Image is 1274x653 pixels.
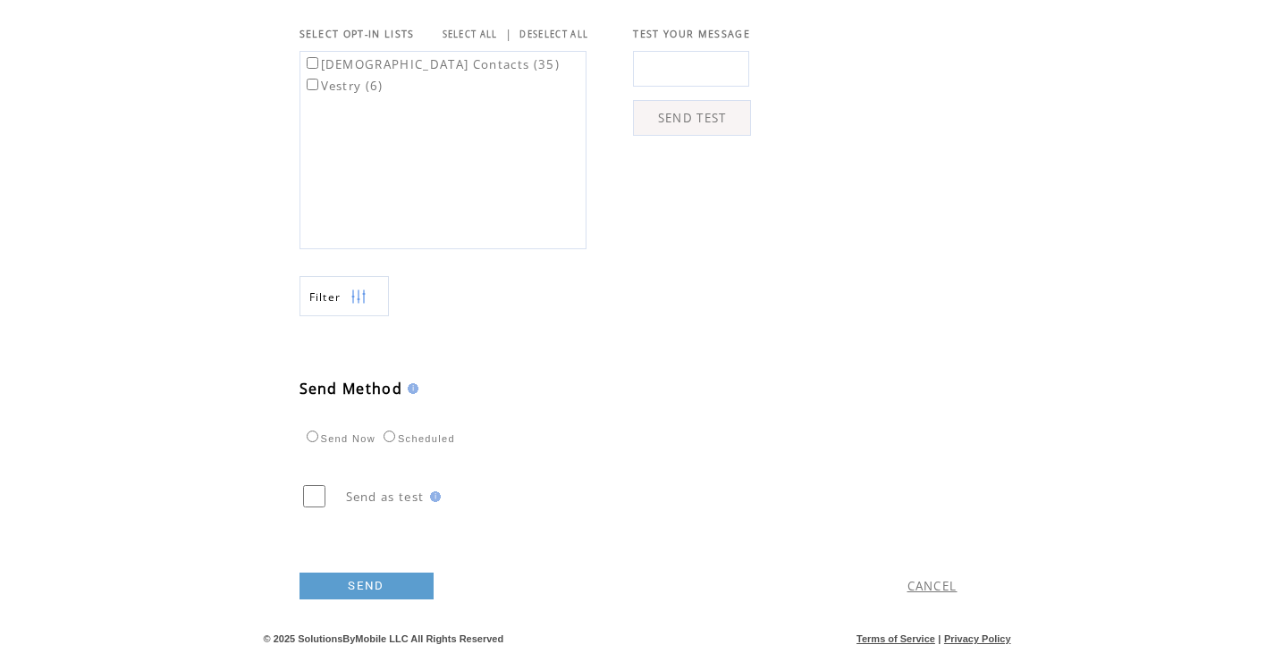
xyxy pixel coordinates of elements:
[856,633,935,644] a: Terms of Service
[384,431,395,442] input: Scheduled
[519,29,588,40] a: DESELECT ALL
[633,100,751,136] a: SEND TEST
[307,431,318,442] input: Send Now
[346,489,425,505] span: Send as test
[303,78,384,94] label: Vestry (6)
[264,633,504,644] span: © 2025 SolutionsByMobile LLC All Rights Reserved
[938,633,941,644] span: |
[300,573,434,599] a: SEND
[307,57,318,69] input: [DEMOGRAPHIC_DATA] Contacts (35)
[303,56,561,72] label: [DEMOGRAPHIC_DATA] Contacts (35)
[402,383,418,394] img: help.gif
[300,276,389,316] a: Filter
[379,433,455,444] label: Scheduled
[307,79,318,90] input: Vestry (6)
[633,28,750,40] span: TEST YOUR MESSAGE
[302,433,375,444] label: Send Now
[309,289,342,305] span: Show filters
[350,277,367,317] img: filters.png
[425,491,441,502] img: help.gif
[944,633,1011,644] a: Privacy Policy
[443,29,498,40] a: SELECT ALL
[907,578,958,594] a: CANCEL
[505,26,512,42] span: |
[300,28,415,40] span: SELECT OPT-IN LISTS
[300,379,403,398] span: Send Method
